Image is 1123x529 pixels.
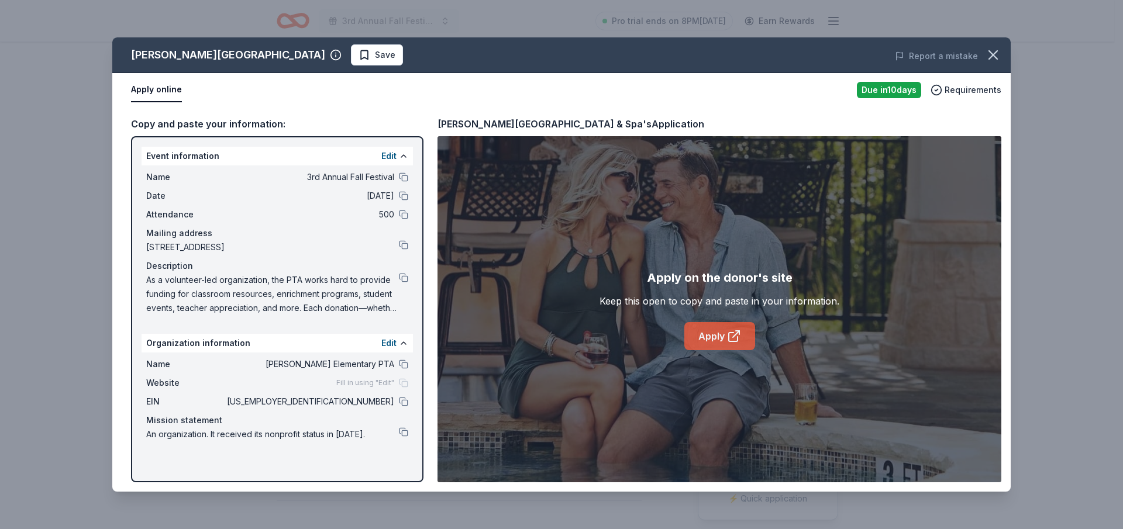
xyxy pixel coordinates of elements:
[225,208,394,222] span: 500
[381,336,397,350] button: Edit
[142,334,413,352] div: Organization information
[225,189,394,203] span: [DATE]
[895,49,978,63] button: Report a mistake
[146,427,399,441] span: An organization. It received its nonprofit status in [DATE].
[146,395,225,409] span: EIN
[146,259,408,273] div: Description
[351,44,403,65] button: Save
[146,240,399,254] span: [STREET_ADDRESS]
[131,116,423,132] div: Copy and paste your information:
[146,208,225,222] span: Attendance
[131,46,325,64] div: [PERSON_NAME][GEOGRAPHIC_DATA]
[931,83,1001,97] button: Requirements
[146,376,225,390] span: Website
[146,413,408,427] div: Mission statement
[146,357,225,371] span: Name
[131,78,182,102] button: Apply online
[225,395,394,409] span: [US_EMPLOYER_IDENTIFICATION_NUMBER]
[146,189,225,203] span: Date
[381,149,397,163] button: Edit
[438,116,704,132] div: [PERSON_NAME][GEOGRAPHIC_DATA] & Spa's Application
[146,226,408,240] div: Mailing address
[225,170,394,184] span: 3rd Annual Fall Festival
[142,147,413,165] div: Event information
[146,170,225,184] span: Name
[146,273,399,315] span: As a volunteer-led organization, the PTA works hard to provide funding for classroom resources, e...
[336,378,394,388] span: Fill in using "Edit"
[647,268,793,287] div: Apply on the donor's site
[684,322,755,350] a: Apply
[857,82,921,98] div: Due in 10 days
[600,294,839,308] div: Keep this open to copy and paste in your information.
[225,357,394,371] span: [PERSON_NAME] Elementary PTA
[945,83,1001,97] span: Requirements
[375,48,395,62] span: Save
